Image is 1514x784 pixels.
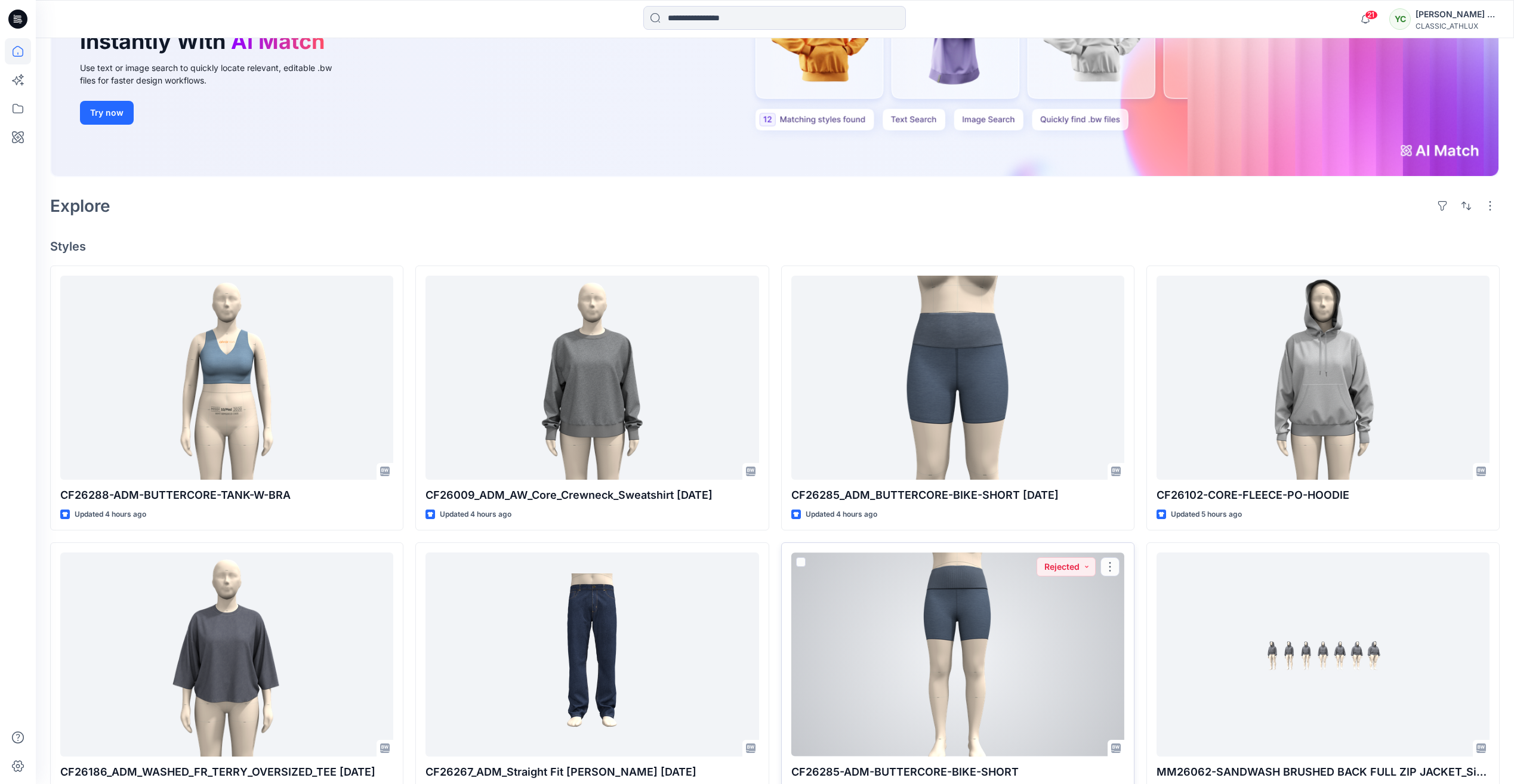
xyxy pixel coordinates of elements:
p: CF26102-CORE-FLEECE-PO-HOODIE [1157,487,1490,504]
span: 21 [1365,10,1378,20]
p: Updated 4 hours ago [806,508,877,521]
p: MM26062-SANDWASH BRUSHED BACK FULL ZIP JACKET_Size Set [1157,764,1490,780]
a: CF26102-CORE-FLEECE-PO-HOODIE [1157,276,1490,479]
div: [PERSON_NAME] Cfai [1416,7,1499,21]
p: CF26285_ADM_BUTTERCORE-BIKE-SHORT [DATE] [791,487,1124,504]
p: CF26285-ADM-BUTTERCORE-BIKE-SHORT [791,764,1124,780]
div: Use text or image search to quickly locate relevant, editable .bw files for faster design workflows. [80,61,349,87]
span: AI Match [231,28,325,54]
p: CF26009_ADM_AW_Core_Crewneck_Sweatshirt [DATE] [425,487,758,504]
p: CF26267_ADM_Straight Fit [PERSON_NAME] [DATE] [425,764,758,780]
p: Updated 5 hours ago [1171,508,1242,521]
a: CF26285-ADM-BUTTERCORE-BIKE-SHORT [791,552,1124,756]
h2: Explore [50,196,110,215]
a: MM26062-SANDWASH BRUSHED BACK FULL ZIP JACKET_Size Set [1157,552,1490,756]
p: Updated 4 hours ago [75,508,146,521]
p: Updated 4 hours ago [440,508,511,521]
div: CLASSIC_ATHLUX [1416,21,1499,30]
p: CF26186_ADM_WASHED_FR_TERRY_OVERSIZED_TEE [DATE] [60,764,393,780]
button: Try now [80,101,134,125]
a: CF26186_ADM_WASHED_FR_TERRY_OVERSIZED_TEE 12OCT25 [60,552,393,756]
h4: Styles [50,239,1500,254]
p: CF26288-ADM-BUTTERCORE-TANK-W-BRA [60,487,393,504]
a: CF26285_ADM_BUTTERCORE-BIKE-SHORT 13OCT25 [791,276,1124,479]
a: CF26288-ADM-BUTTERCORE-TANK-W-BRA [60,276,393,479]
a: CF26267_ADM_Straight Fit Jean 13OCT25 [425,552,758,756]
a: CF26009_ADM_AW_Core_Crewneck_Sweatshirt 13OCT25 [425,276,758,479]
div: YC [1389,8,1411,30]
